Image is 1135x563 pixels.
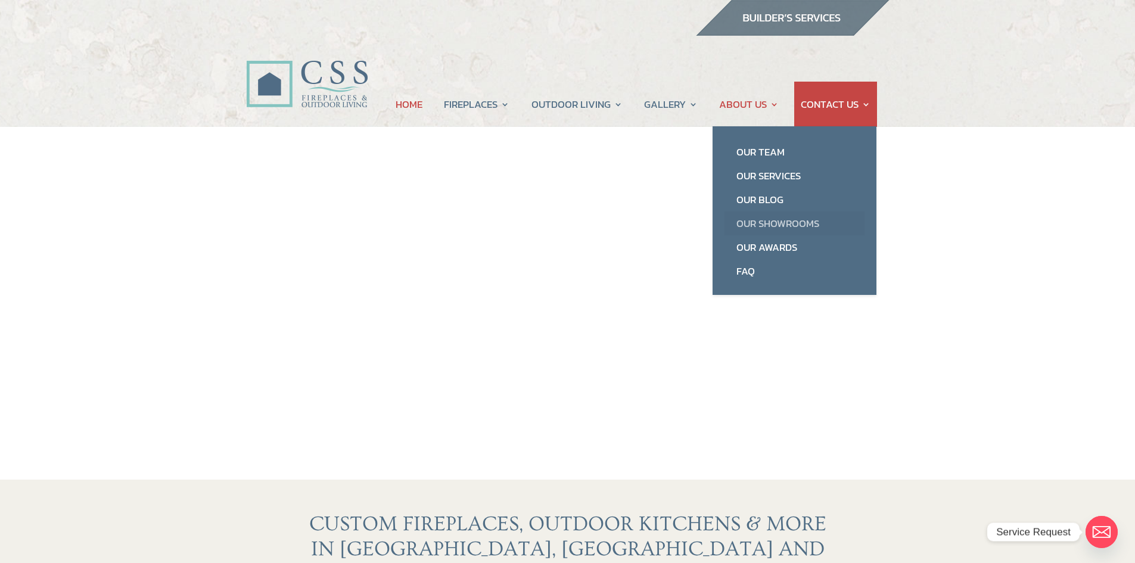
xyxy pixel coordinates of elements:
a: FIREPLACES [444,82,509,127]
a: Our Awards [724,235,865,259]
img: CSS Fireplaces & Outdoor Living (Formerly Construction Solutions & Supply)- Jacksonville Ormond B... [246,27,368,114]
a: Our Showrooms [724,211,865,235]
a: HOME [396,82,422,127]
a: FAQ [724,259,865,283]
a: Our Services [724,164,865,188]
a: builder services construction supply [695,24,890,40]
a: CONTACT US [801,82,870,127]
a: Our Blog [724,188,865,211]
a: Email [1086,516,1118,548]
a: Our Team [724,140,865,164]
a: GALLERY [644,82,698,127]
a: ABOUT US [719,82,779,127]
a: OUTDOOR LIVING [531,82,623,127]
